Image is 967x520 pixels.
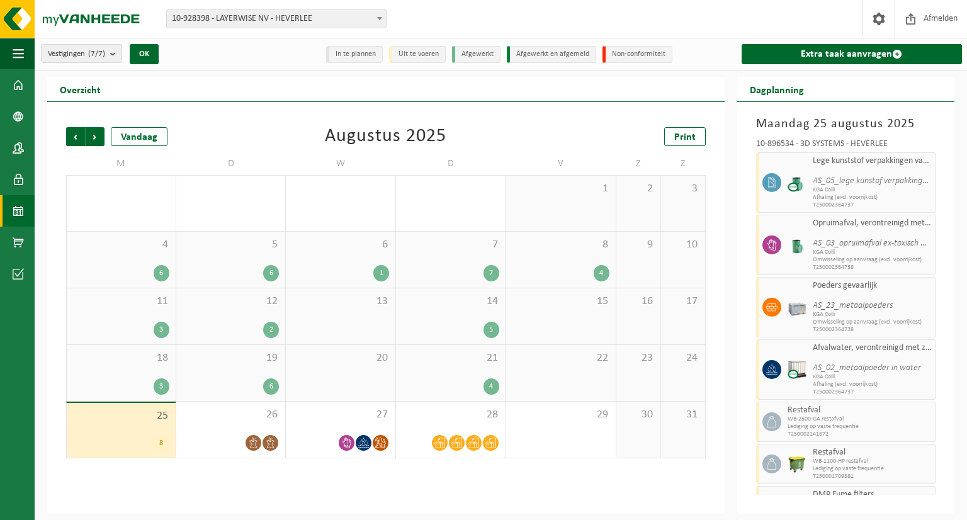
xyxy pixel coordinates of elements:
[166,9,387,28] span: 10-928398 - LAYERWISE NV - HEVERLEE
[813,201,932,209] span: T250002364737
[512,238,609,252] span: 8
[402,238,499,252] span: 7
[788,405,932,415] span: Restafval
[788,431,932,438] span: T250002141872
[594,265,609,281] div: 4
[396,152,506,175] td: D
[813,448,932,458] span: Restafval
[512,351,609,365] span: 22
[292,351,389,365] span: 20
[483,378,499,395] div: 4
[788,235,806,254] img: PB-OT-0200-MET-00-02
[813,301,893,310] i: AS_23_metaalpoeders
[73,295,169,308] span: 11
[623,295,654,308] span: 16
[813,319,932,326] span: Omwisseling op aanvraag (excl. voorrijkost)
[813,363,921,373] i: AS_02_metaalpoeder in water
[176,152,286,175] td: D
[813,326,932,334] span: T250002364738
[813,388,932,396] span: T250002364737
[813,264,932,271] span: T250002364738
[813,281,932,291] span: Poeders gevaarlijk
[512,295,609,308] span: 15
[402,295,499,308] span: 14
[661,152,706,175] td: Z
[664,127,706,146] a: Print
[73,409,169,423] span: 25
[452,46,500,63] li: Afgewerkt
[292,295,389,308] span: 13
[813,373,932,381] span: KGA Colli
[813,218,932,229] span: Opruimafval, verontreinigd met giftige stoffen, verpakt in vaten
[667,295,699,308] span: 17
[788,423,932,431] span: Lediging op vaste frequentie
[788,360,806,379] img: PB-IC-CU
[813,381,932,388] span: Afhaling (excl. voorrijkost)
[154,378,169,395] div: 3
[263,265,279,281] div: 6
[813,311,932,319] span: KGA Colli
[73,351,169,365] span: 18
[737,77,817,101] h2: Dagplanning
[183,351,280,365] span: 19
[788,415,932,423] span: WB-2500-GA restafval
[623,408,654,422] span: 30
[154,435,169,451] div: 8
[667,238,699,252] span: 10
[325,127,446,146] div: Augustus 2025
[813,490,932,500] span: DMP Fume filters
[623,351,654,365] span: 23
[111,127,167,146] div: Vandaag
[86,127,105,146] span: Volgende
[512,182,609,196] span: 1
[66,152,176,175] td: M
[47,77,113,101] h2: Overzicht
[389,46,446,63] li: Uit te voeren
[88,50,105,58] count: (7/7)
[813,256,932,264] span: Omwisseling op aanvraag (excl. voorrijkost)
[788,455,806,473] img: WB-1100-HPE-GN-50
[602,46,672,63] li: Non-conformiteit
[667,408,699,422] span: 31
[788,173,806,192] img: PB-OT-0200-CU
[41,44,122,63] button: Vestigingen(7/7)
[512,408,609,422] span: 29
[154,322,169,338] div: 3
[667,351,699,365] span: 24
[167,10,386,28] span: 10-928398 - LAYERWISE NV - HEVERLEE
[183,238,280,252] span: 5
[402,408,499,422] span: 28
[292,408,389,422] span: 27
[616,152,661,175] td: Z
[813,249,932,256] span: KGA Colli
[756,115,936,133] h3: Maandag 25 augustus 2025
[813,343,932,353] span: Afvalwater, verontreinigd met zware metalen
[183,408,280,422] span: 26
[788,298,806,317] img: PB-LB-0680-HPE-GY-11
[183,295,280,308] span: 12
[130,44,159,64] button: OK
[6,492,210,520] iframe: chat widget
[154,265,169,281] div: 6
[674,132,696,142] span: Print
[813,458,932,465] span: WB-1100-HP restafval
[263,378,279,395] div: 6
[507,46,596,63] li: Afgewerkt en afgemeld
[667,182,699,196] span: 3
[402,351,499,365] span: 21
[623,238,654,252] span: 9
[73,238,169,252] span: 4
[483,322,499,338] div: 5
[48,45,105,64] span: Vestigingen
[373,265,389,281] div: 1
[286,152,396,175] td: W
[813,194,932,201] span: Afhaling (excl. voorrijkost)
[742,44,962,64] a: Extra taak aanvragen
[813,156,932,166] span: Lege kunststof verpakkingen van giftige stoffen
[756,140,936,152] div: 10-896534 - 3D SYSTEMS - HEVERLEE
[292,238,389,252] span: 6
[263,322,279,338] div: 2
[813,473,932,480] span: T250001709881
[813,465,932,473] span: Lediging op vaste frequentie
[506,152,616,175] td: V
